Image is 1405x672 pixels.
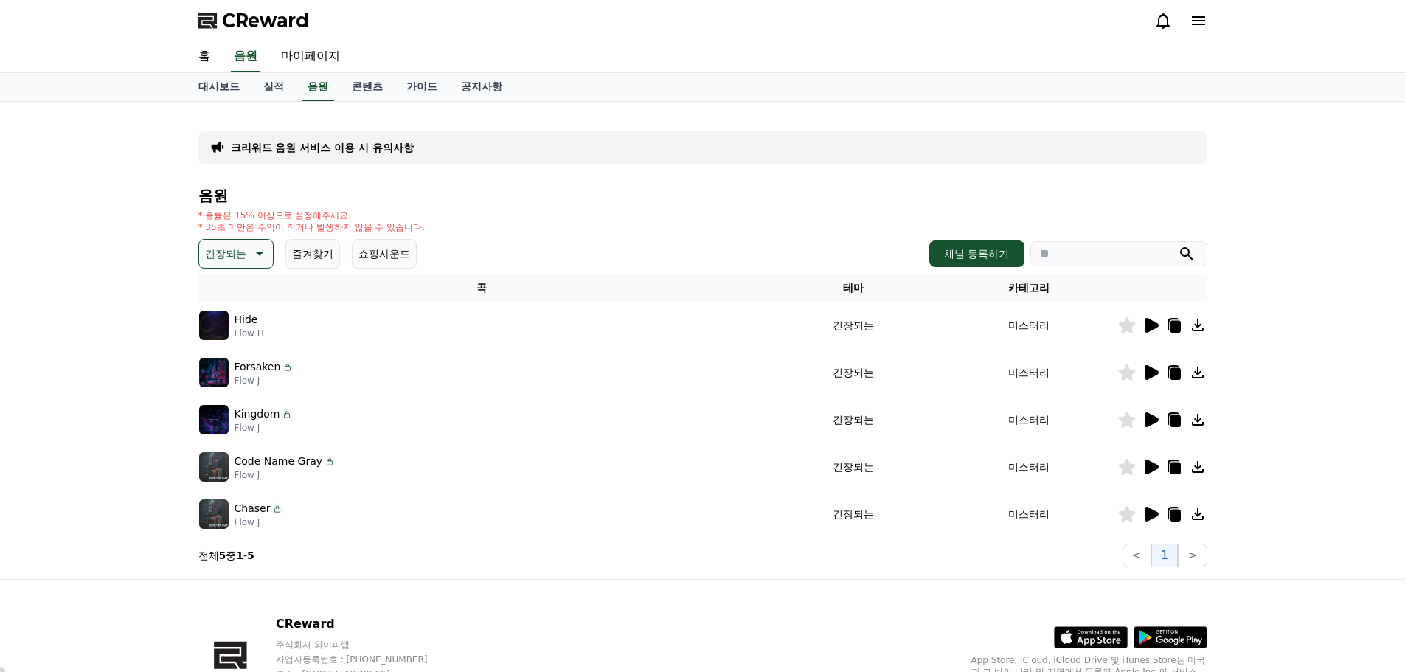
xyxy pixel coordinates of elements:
[929,240,1024,267] button: 채널 등록하기
[1151,544,1178,567] button: 1
[235,516,284,528] p: Flow J
[205,243,246,264] p: 긴장되는
[1123,544,1151,567] button: <
[766,396,941,443] td: 긴장되는
[941,491,1117,538] td: 미스터리
[1178,544,1207,567] button: >
[276,615,456,633] p: CReward
[198,548,254,563] p: 전체 중 -
[235,454,323,469] p: Code Name Gray
[235,469,336,481] p: Flow J
[340,73,395,101] a: 콘텐츠
[766,349,941,396] td: 긴장되는
[941,396,1117,443] td: 미스터리
[766,443,941,491] td: 긴장되는
[198,209,426,221] p: * 볼륨은 15% 이상으로 설정해주세요.
[235,422,294,434] p: Flow J
[247,550,254,561] strong: 5
[269,41,352,72] a: 마이페이지
[302,73,334,101] a: 음원
[198,221,426,233] p: * 35초 미만은 수익이 적거나 발생하지 않을 수 있습니다.
[276,654,456,665] p: 사업자등록번호 : [PHONE_NUMBER]
[235,328,264,339] p: Flow H
[231,41,260,72] a: 음원
[198,187,1207,204] h4: 음원
[199,405,229,434] img: music
[198,9,309,32] a: CReward
[449,73,514,101] a: 공지사항
[199,311,229,340] img: music
[235,375,294,387] p: Flow J
[395,73,449,101] a: 가이드
[235,406,280,422] p: Kingdom
[198,274,766,302] th: 곡
[766,302,941,349] td: 긴장되는
[236,550,243,561] strong: 1
[941,443,1117,491] td: 미스터리
[352,239,417,269] button: 쇼핑사운드
[231,140,414,155] a: 크리워드 음원 서비스 이용 시 유의사항
[199,358,229,387] img: music
[766,491,941,538] td: 긴장되는
[251,73,296,101] a: 실적
[941,274,1117,302] th: 카테고리
[187,41,222,72] a: 홈
[766,274,941,302] th: 테마
[285,239,340,269] button: 즐겨찾기
[235,501,271,516] p: Chaser
[187,73,251,101] a: 대시보드
[235,359,281,375] p: Forsaken
[219,550,226,561] strong: 5
[199,499,229,529] img: music
[198,239,274,269] button: 긴장되는
[199,452,229,482] img: music
[222,9,309,32] span: CReward
[941,349,1117,396] td: 미스터리
[235,312,258,328] p: Hide
[276,639,456,651] p: 주식회사 와이피랩
[941,302,1117,349] td: 미스터리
